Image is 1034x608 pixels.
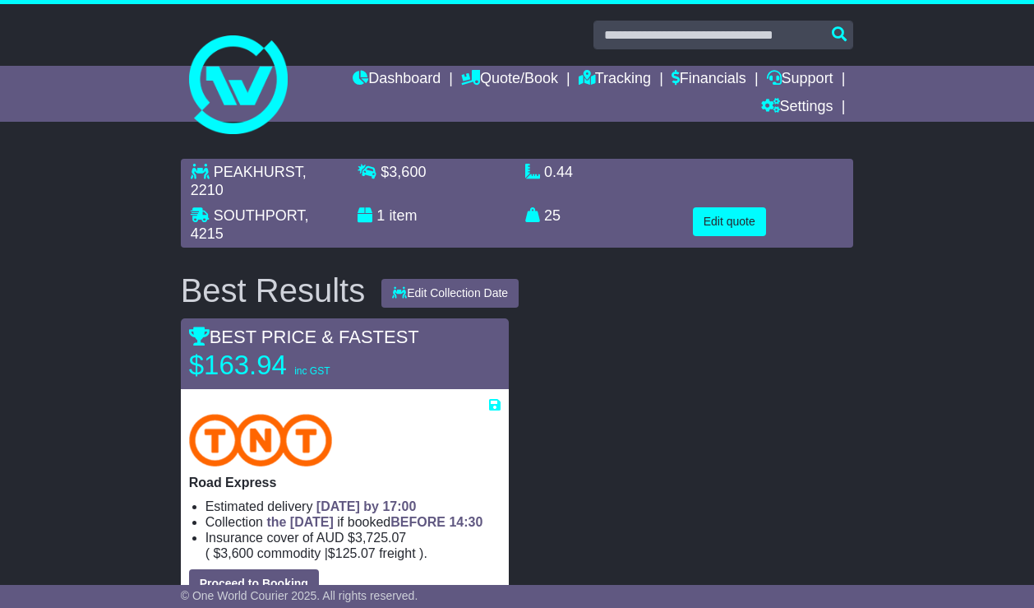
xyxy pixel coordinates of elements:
span: , 2210 [191,164,307,198]
li: Estimated delivery [205,499,501,514]
a: Support [767,66,833,94]
img: TNT Domestic: Road Express [189,414,332,466]
span: 25 [544,207,561,224]
span: SOUTHPORT [214,207,305,224]
a: Tracking [579,66,651,94]
span: 3,600 [220,546,253,560]
button: Edit quote [693,207,766,236]
a: Financials [672,66,746,94]
a: Settings [761,94,833,122]
span: 125.07 [335,546,376,560]
div: Best Results [173,272,374,309]
button: Proceed to Booking [189,569,319,598]
span: , 4215 [191,207,309,242]
p: Road Express [189,475,501,490]
span: ( ). [205,545,427,561]
span: BEST PRICE & FASTEST [189,327,419,347]
span: item [389,207,417,224]
span: $ $ [210,546,419,560]
span: if booked [266,515,482,529]
span: 14:30 [449,515,482,529]
span: 0.44 [544,164,573,180]
span: BEFORE [390,515,445,529]
span: 3,600 [389,164,426,180]
span: the [DATE] [266,515,333,529]
a: Quote/Book [461,66,558,94]
span: © One World Courier 2025. All rights reserved. [181,589,418,602]
p: $163.94 [189,349,395,382]
span: inc GST [294,365,330,377]
button: Edit Collection Date [381,279,519,308]
span: | [325,546,328,560]
span: Freight [379,546,415,560]
span: [DATE] by 17:00 [316,499,417,513]
span: $ [381,164,426,180]
span: PEAKHURST [214,164,302,180]
span: 1 [376,207,385,224]
li: Collection [205,514,501,530]
a: Dashboard [353,66,441,94]
span: Insurance cover of AUD $ [205,530,407,545]
span: 3,725.07 [355,531,406,545]
span: Commodity [257,546,321,560]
